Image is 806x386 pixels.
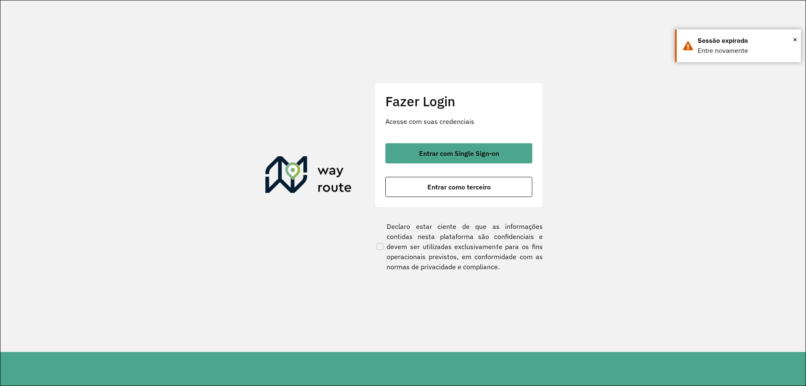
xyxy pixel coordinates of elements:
label: Declaro estar ciente de que as informações contidas nesta plataforma são confidenciais e devem se... [375,221,543,272]
button: Close [793,33,797,46]
p: Acesse com suas credenciais [385,116,532,126]
span: × [793,33,797,46]
img: Roteirizador AmbevTech [265,156,352,197]
div: Sessão expirada [698,36,795,46]
button: button [385,177,532,197]
span: Entrar como terceiro [427,184,491,190]
div: Entre novamente [698,46,795,56]
h2: Fazer Login [385,93,532,109]
span: Entrar com Single Sign-on [419,150,499,157]
button: button [385,143,532,163]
